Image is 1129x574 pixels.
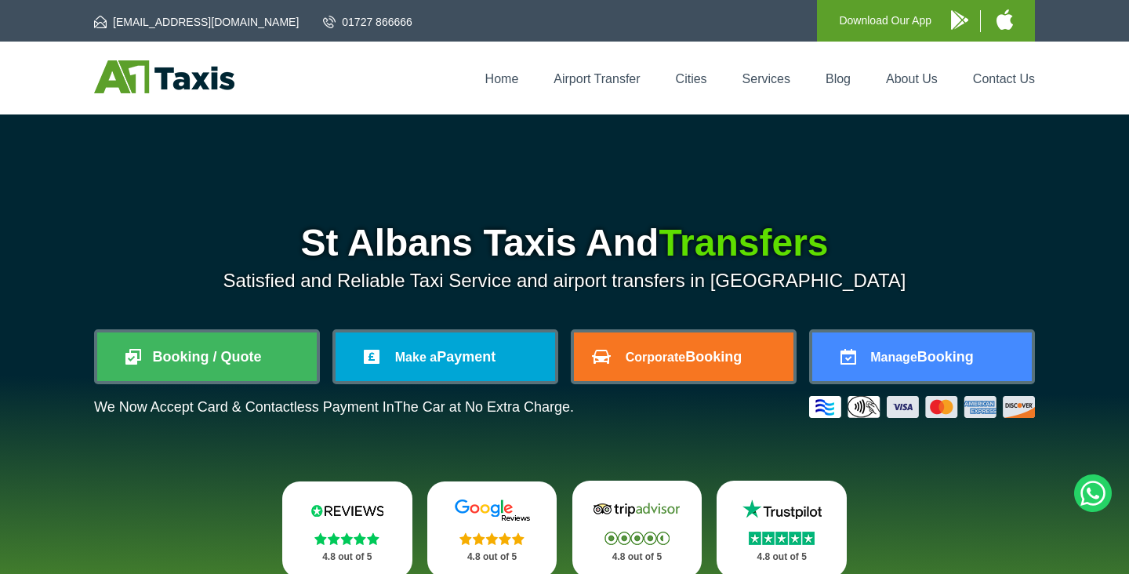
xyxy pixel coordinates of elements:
img: Stars [604,532,670,545]
a: Booking / Quote [97,332,317,381]
p: 4.8 out of 5 [445,547,540,567]
a: CorporateBooking [574,332,793,381]
img: Trustpilot [735,498,829,521]
img: Stars [314,532,379,545]
span: Transfers [659,222,828,263]
img: A1 Taxis St Albans LTD [94,60,234,93]
a: Blog [826,72,851,85]
p: 4.8 out of 5 [590,547,685,567]
a: 01727 866666 [323,14,412,30]
img: A1 Taxis Android App [951,10,968,30]
span: Corporate [626,351,685,364]
a: Cities [676,72,707,85]
span: Manage [870,351,917,364]
a: About Us [886,72,938,85]
a: Make aPayment [336,332,555,381]
h1: St Albans Taxis And [94,224,1035,262]
p: 4.8 out of 5 [734,547,830,567]
span: The Car at No Extra Charge. [394,399,574,415]
img: Tripadvisor [590,498,684,521]
a: [EMAIL_ADDRESS][DOMAIN_NAME] [94,14,299,30]
img: Stars [749,532,815,545]
img: A1 Taxis iPhone App [996,9,1013,30]
img: Reviews.io [300,499,394,522]
a: Services [742,72,790,85]
img: Google [445,499,539,522]
a: Home [485,72,519,85]
a: Contact Us [973,72,1035,85]
p: We Now Accept Card & Contactless Payment In [94,399,574,416]
img: Credit And Debit Cards [809,396,1035,418]
p: Satisfied and Reliable Taxi Service and airport transfers in [GEOGRAPHIC_DATA] [94,270,1035,292]
a: ManageBooking [812,332,1032,381]
p: 4.8 out of 5 [299,547,395,567]
span: Make a [395,351,437,364]
p: Download Our App [839,11,931,31]
img: Stars [459,532,525,545]
a: Airport Transfer [554,72,640,85]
